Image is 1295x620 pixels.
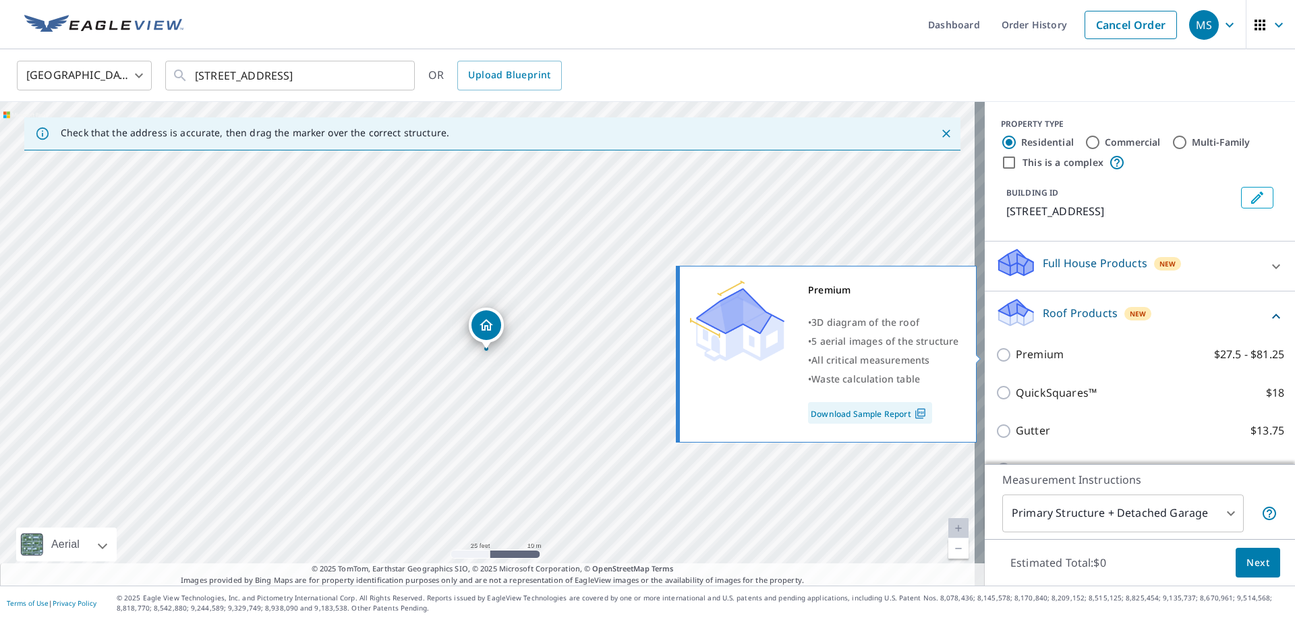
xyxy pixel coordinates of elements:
a: Current Level 20, Zoom In Disabled [948,518,969,538]
div: • [808,351,959,370]
a: OpenStreetMap [592,563,649,573]
a: Terms [652,563,674,573]
img: EV Logo [24,15,183,35]
p: QuickSquares™ [1016,385,1097,401]
img: Pdf Icon [911,407,929,420]
p: Full House Products [1043,255,1147,271]
p: | [7,599,96,607]
p: Gutter [1016,422,1050,439]
p: [STREET_ADDRESS] [1006,203,1236,219]
label: Multi-Family [1192,136,1250,149]
img: Premium [690,281,784,362]
span: New [1159,258,1176,269]
button: Edit building 1 [1241,187,1273,208]
span: © 2025 TomTom, Earthstar Geographics SIO, © 2025 Microsoft Corporation, © [312,563,674,575]
span: All critical measurements [811,354,929,366]
span: Waste calculation table [811,372,920,385]
p: Premium [1016,346,1064,363]
div: • [808,313,959,332]
a: Download Sample Report [808,402,932,424]
button: Next [1236,548,1280,578]
p: Estimated Total: $0 [1000,548,1117,577]
p: Check that the address is accurate, then drag the marker over the correct structure. [61,127,449,139]
input: Search by address or latitude-longitude [195,57,387,94]
div: Roof ProductsNew [996,297,1284,335]
span: 5 aerial images of the structure [811,335,958,347]
a: Current Level 20, Zoom Out [948,538,969,559]
div: Premium [808,281,959,300]
a: Upload Blueprint [457,61,561,90]
label: Residential [1021,136,1074,149]
div: [GEOGRAPHIC_DATA] [17,57,152,94]
p: © 2025 Eagle View Technologies, Inc. and Pictometry International Corp. All Rights Reserved. Repo... [117,593,1288,613]
div: Aerial [16,528,117,561]
label: This is a complex [1023,156,1103,169]
a: Terms of Use [7,598,49,608]
p: $13.75 [1250,422,1284,439]
p: $18 [1266,385,1284,401]
div: Primary Structure + Detached Garage [1002,495,1244,532]
div: MS [1189,10,1219,40]
p: Measurement Instructions [1002,472,1277,488]
p: $18 [1266,461,1284,478]
p: Roof Products [1043,305,1118,321]
p: Bid Perfect™ [1016,461,1081,478]
span: New [1130,308,1147,319]
div: OR [428,61,562,90]
p: BUILDING ID [1006,187,1058,198]
div: Dropped pin, building 1, Residential property, 7462 Chablis Ct Boca Raton, FL 33433 [469,308,504,349]
span: Next [1246,555,1269,571]
label: Commercial [1105,136,1161,149]
a: Cancel Order [1085,11,1177,39]
div: PROPERTY TYPE [1001,118,1279,130]
div: Aerial [47,528,84,561]
button: Close [938,125,955,142]
div: Full House ProductsNew [996,247,1284,285]
div: • [808,332,959,351]
div: • [808,370,959,389]
span: Your report will include the primary structure and a detached garage if one exists. [1261,505,1277,522]
a: Privacy Policy [53,598,96,608]
p: $27.5 - $81.25 [1214,346,1284,363]
span: Upload Blueprint [468,67,550,84]
span: 3D diagram of the roof [811,316,919,329]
